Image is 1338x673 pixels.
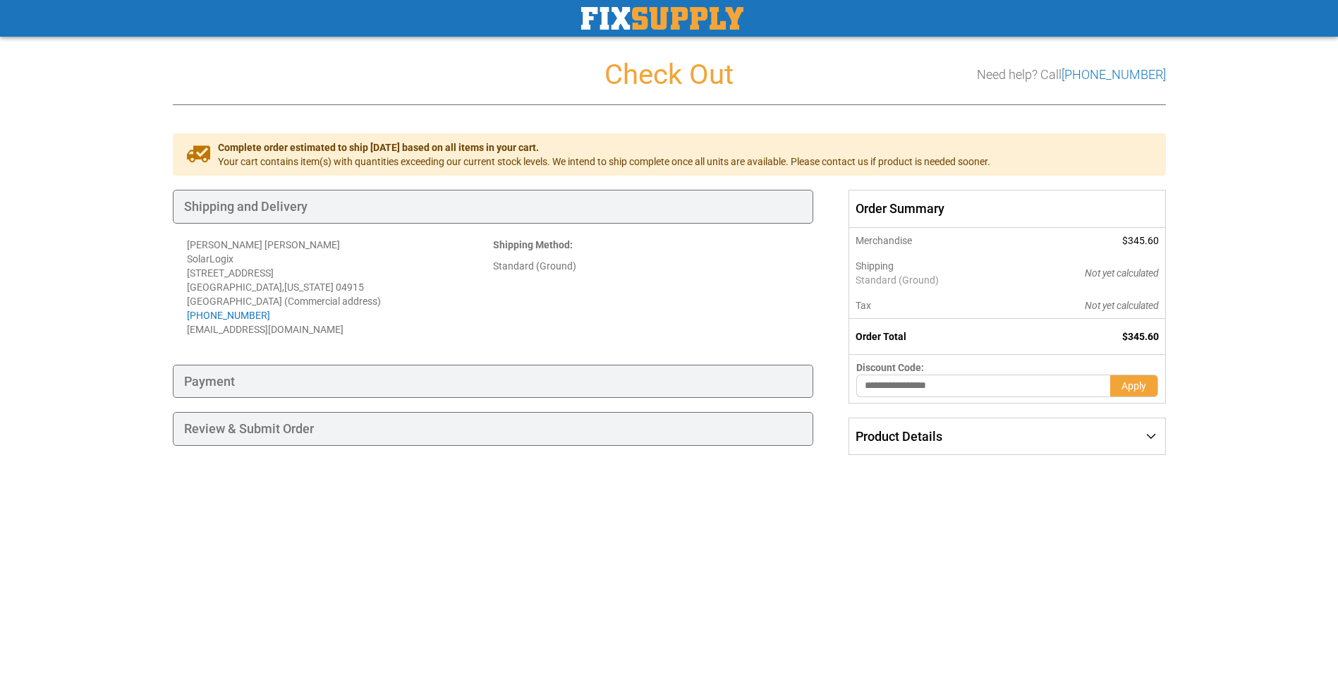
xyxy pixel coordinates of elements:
a: store logo [581,7,743,30]
span: Shipping Method [493,239,570,250]
span: Your cart contains item(s) with quantities exceeding our current stock levels. We intend to ship ... [218,154,990,169]
span: Not yet calculated [1085,267,1159,279]
span: Complete order estimated to ship [DATE] based on all items in your cart. [218,140,990,154]
div: Review & Submit Order [173,412,814,446]
span: [EMAIL_ADDRESS][DOMAIN_NAME] [187,324,343,335]
span: Not yet calculated [1085,300,1159,311]
span: [US_STATE] [284,281,334,293]
h1: Check Out [173,59,1166,90]
div: Standard (Ground) [493,259,799,273]
th: Merchandise [849,228,1015,253]
th: Tax [849,293,1015,319]
span: Standard (Ground) [856,273,1008,287]
span: $345.60 [1122,331,1159,342]
strong: Order Total [856,331,906,342]
strong: : [493,239,573,250]
span: Shipping [856,260,894,272]
span: $345.60 [1122,235,1159,246]
div: Shipping and Delivery [173,190,814,224]
span: Discount Code: [856,362,924,373]
span: Product Details [856,429,942,444]
address: [PERSON_NAME] [PERSON_NAME] SolarLogix [STREET_ADDRESS] [GEOGRAPHIC_DATA] , 04915 [GEOGRAPHIC_DAT... [187,238,493,336]
button: Apply [1110,375,1158,397]
h3: Need help? Call [977,68,1166,82]
span: Apply [1121,380,1146,392]
div: Payment [173,365,814,399]
a: [PHONE_NUMBER] [187,310,270,321]
a: [PHONE_NUMBER] [1062,67,1166,82]
img: Fix Industrial Supply [581,7,743,30]
span: Order Summary [849,190,1165,228]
